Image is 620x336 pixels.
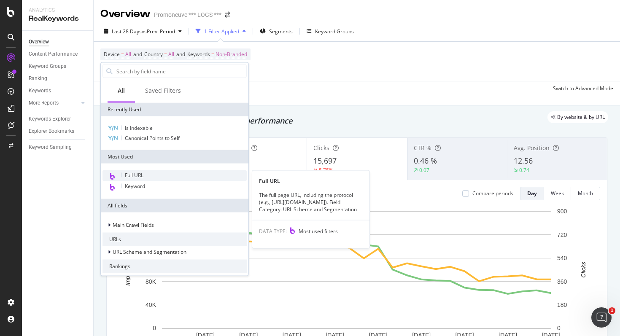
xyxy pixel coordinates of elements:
[29,115,87,124] a: Keywords Explorer
[551,190,564,197] div: Week
[553,85,613,92] div: Switch to Advanced Mode
[113,221,154,228] span: Main Crawl Fields
[101,150,248,164] div: Most Used
[29,86,87,95] a: Keywords
[557,115,605,120] span: By website & by URL
[299,227,338,234] span: Most used filters
[29,115,71,124] div: Keywords Explorer
[153,325,156,331] text: 0
[557,231,567,238] text: 720
[557,278,567,285] text: 360
[100,7,151,21] div: Overview
[104,51,120,58] span: Device
[550,81,613,95] button: Switch to Advanced Mode
[133,51,142,58] span: and
[29,74,87,83] a: Ranking
[29,38,87,46] a: Overview
[29,62,87,71] a: Keyword Groups
[216,48,247,60] span: Non-Branded
[125,172,143,179] span: Full URL
[256,24,296,38] button: Segments
[29,127,74,136] div: Explorer Bookmarks
[514,156,533,166] span: 12.56
[571,187,600,200] button: Month
[145,86,181,95] div: Saved Filters
[313,156,337,166] span: 15,697
[29,38,49,46] div: Overview
[527,190,537,197] div: Day
[252,177,369,185] div: Full URL
[101,103,248,116] div: Recently Used
[168,48,174,60] span: All
[414,156,437,166] span: 0.46 %
[472,190,513,197] div: Compare periods
[313,144,329,152] span: Clicks
[118,86,125,95] div: All
[29,62,66,71] div: Keyword Groups
[112,28,142,35] span: Last 28 Days
[29,143,72,152] div: Keyword Sampling
[269,28,293,35] span: Segments
[101,199,248,212] div: All fields
[192,24,249,38] button: 1 Filter Applied
[121,51,124,58] span: =
[125,183,145,190] span: Keyword
[557,208,567,215] text: 900
[187,51,210,58] span: Keywords
[419,167,429,174] div: 0.07
[303,24,357,38] button: Keyword Groups
[125,134,180,142] span: Canonical Points to Self
[102,260,247,273] div: Rankings
[557,301,567,308] text: 180
[252,191,369,213] div: The full page URL, including the protocol (e.g., [URL][DOMAIN_NAME]). Field Category: URL Scheme ...
[315,28,354,35] div: Keyword Groups
[29,99,79,108] a: More Reports
[520,187,544,200] button: Day
[125,124,153,132] span: Is Indexable
[29,127,87,136] a: Explorer Bookmarks
[29,14,86,24] div: RealKeywords
[29,143,87,152] a: Keyword Sampling
[124,254,131,285] text: Impressions
[547,111,608,123] div: legacy label
[514,144,550,152] span: Avg. Position
[29,86,51,95] div: Keywords
[113,248,186,255] span: URL Scheme and Segmentation
[519,167,529,174] div: 0.74
[225,12,230,18] div: arrow-right-arrow-left
[113,275,149,282] span: Search Console
[211,51,214,58] span: =
[319,167,333,174] div: 5.75%
[142,28,175,35] span: vs Prev. Period
[580,262,587,277] text: Clicks
[29,99,59,108] div: More Reports
[557,325,561,331] text: 0
[414,144,431,152] span: CTR %
[100,24,185,38] button: Last 28 DaysvsPrev. Period
[164,51,167,58] span: =
[544,187,571,200] button: Week
[578,190,593,197] div: Month
[591,307,612,328] iframe: Intercom live chat
[557,255,567,261] text: 540
[125,48,131,60] span: All
[102,233,247,246] div: URLs
[176,51,185,58] span: and
[146,301,156,308] text: 40K
[116,65,246,78] input: Search by field name
[609,307,615,314] span: 1
[29,7,86,14] div: Analytics
[29,50,78,59] div: Content Performance
[259,227,287,234] span: DATA TYPE:
[29,74,47,83] div: Ranking
[146,278,156,285] text: 80K
[144,51,163,58] span: Country
[29,50,87,59] a: Content Performance
[204,28,239,35] div: 1 Filter Applied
